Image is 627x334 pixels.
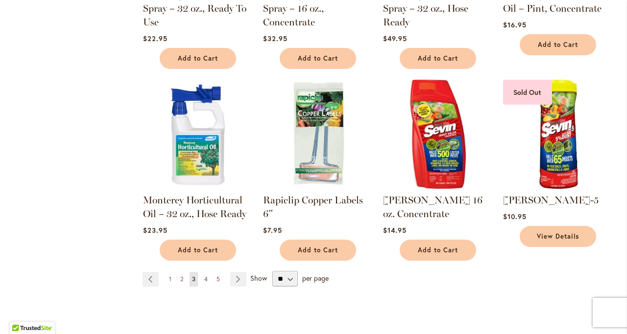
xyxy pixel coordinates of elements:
span: 5 [217,275,220,283]
a: [PERSON_NAME] 16 oz. Concentrate [383,194,482,220]
span: 2 [180,275,183,283]
a: [PERSON_NAME]-5 [503,194,599,206]
span: $7.95 [263,225,282,235]
span: $22.95 [143,34,168,43]
span: $49.95 [383,34,407,43]
span: per page [302,273,329,283]
span: 1 [169,275,171,283]
button: Add to Cart [400,48,476,69]
span: 3 [192,275,195,283]
span: Add to Cart [178,246,218,254]
a: Rapiclip Copper Labels 6" [263,181,372,191]
div: Sold Out [503,80,552,105]
span: $32.95 [263,34,288,43]
button: Add to Cart [280,240,356,261]
button: Add to Cart [280,48,356,69]
span: Add to Cart [298,246,338,254]
span: Add to Cart [418,54,458,63]
button: Add to Cart [520,34,596,55]
iframe: Launch Accessibility Center [7,299,35,327]
img: Monterey Horticultural Oil – 32 oz., Hose Ready [143,80,252,189]
a: Rapiclip Copper Labels 6" [263,194,363,220]
span: Add to Cart [538,41,578,49]
button: Add to Cart [160,240,236,261]
span: Add to Cart [418,246,458,254]
a: 4 [202,272,210,287]
button: Add to Cart [400,240,476,261]
a: View Details [520,226,596,247]
a: 1 [167,272,174,287]
span: $23.95 [143,225,168,235]
img: Sevin-5 [503,80,612,189]
span: $16.95 [503,20,527,29]
span: $14.95 [383,225,407,235]
img: Sevin 16 oz. Concentrate [383,80,492,189]
a: Monterey Horticultural Oil – 32 oz., Hose Ready [143,194,246,220]
img: Rapiclip Copper Labels 6" [263,80,372,189]
span: Add to Cart [178,54,218,63]
span: $10.95 [503,212,527,221]
a: Monterey Horticultural Oil – 32 oz., Hose Ready [143,181,252,191]
button: Add to Cart [160,48,236,69]
span: View Details [537,232,579,241]
a: 2 [178,272,186,287]
a: 5 [214,272,222,287]
span: Add to Cart [298,54,338,63]
a: Sevin 16 oz. Concentrate [383,181,492,191]
span: 4 [204,275,208,283]
span: Show [250,273,267,283]
a: Sevin-5 Sold Out [503,181,612,191]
